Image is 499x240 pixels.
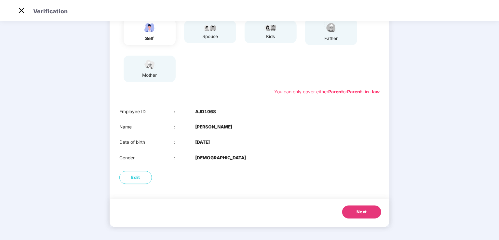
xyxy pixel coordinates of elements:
div: spouse [202,33,218,40]
div: : [174,154,196,161]
b: [DATE] [195,139,210,146]
div: : [174,139,196,146]
div: Date of birth [119,139,174,146]
span: Next [357,209,367,215]
span: Edit [131,174,140,181]
div: You can only cover either or [274,88,380,95]
div: : [174,108,196,115]
div: Name [119,124,174,130]
b: [PERSON_NAME] [195,124,232,130]
button: Next [342,206,381,219]
b: [DEMOGRAPHIC_DATA] [195,154,246,161]
div: father [323,35,339,42]
div: kids [263,33,279,40]
b: Parent-in-law [347,89,380,94]
b: Parent [328,89,343,94]
img: svg+xml;base64,PHN2ZyBpZD0iRW1wbG95ZWVfbWFsZSIgeG1sbnM9Imh0dHA6Ly93d3cudzMub3JnLzIwMDAvc3ZnIiB3aW... [142,22,158,33]
img: svg+xml;base64,PHN2ZyB4bWxucz0iaHR0cDovL3d3dy53My5vcmcvMjAwMC9zdmciIHdpZHRoPSI5Ny44OTciIGhlaWdodD... [202,24,218,32]
div: : [174,124,196,130]
img: svg+xml;base64,PHN2ZyBpZD0iRmF0aGVyX2ljb24iIHhtbG5zPSJodHRwOi8vd3d3LnczLm9yZy8yMDAwL3N2ZyIgeG1sbn... [323,22,339,33]
div: self [142,35,158,42]
img: svg+xml;base64,PHN2ZyB4bWxucz0iaHR0cDovL3d3dy53My5vcmcvMjAwMC9zdmciIHdpZHRoPSI1NCIgaGVpZ2h0PSIzOC... [142,59,158,70]
img: svg+xml;base64,PHN2ZyB4bWxucz0iaHR0cDovL3d3dy53My5vcmcvMjAwMC9zdmciIHdpZHRoPSI3OS4wMzciIGhlaWdodD... [263,24,279,32]
div: Gender [119,154,174,161]
div: Employee ID [119,108,174,115]
div: mother [142,72,158,79]
button: Edit [119,171,152,184]
b: AJD1068 [195,108,216,115]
